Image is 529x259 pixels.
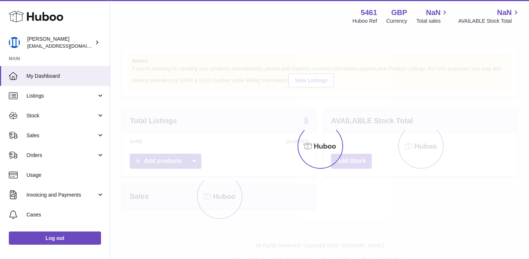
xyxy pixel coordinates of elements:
[26,152,97,159] span: Orders
[26,112,97,119] span: Stock
[27,36,93,50] div: [PERSON_NAME]
[26,132,97,139] span: Sales
[9,231,101,245] a: Log out
[26,211,104,218] span: Cases
[458,18,520,25] span: AVAILABLE Stock Total
[458,8,520,25] a: NaN AVAILABLE Stock Total
[26,92,97,99] span: Listings
[386,18,407,25] div: Currency
[27,43,108,49] span: [EMAIL_ADDRESS][DOMAIN_NAME]
[9,37,20,48] img: oksana@monimoto.com
[416,18,449,25] span: Total sales
[26,191,97,198] span: Invoicing and Payments
[353,18,377,25] div: Huboo Ref
[497,8,512,18] span: NaN
[391,8,407,18] strong: GBP
[426,8,440,18] span: NaN
[416,8,449,25] a: NaN Total sales
[361,8,377,18] strong: 5461
[26,73,104,80] span: My Dashboard
[26,172,104,179] span: Usage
